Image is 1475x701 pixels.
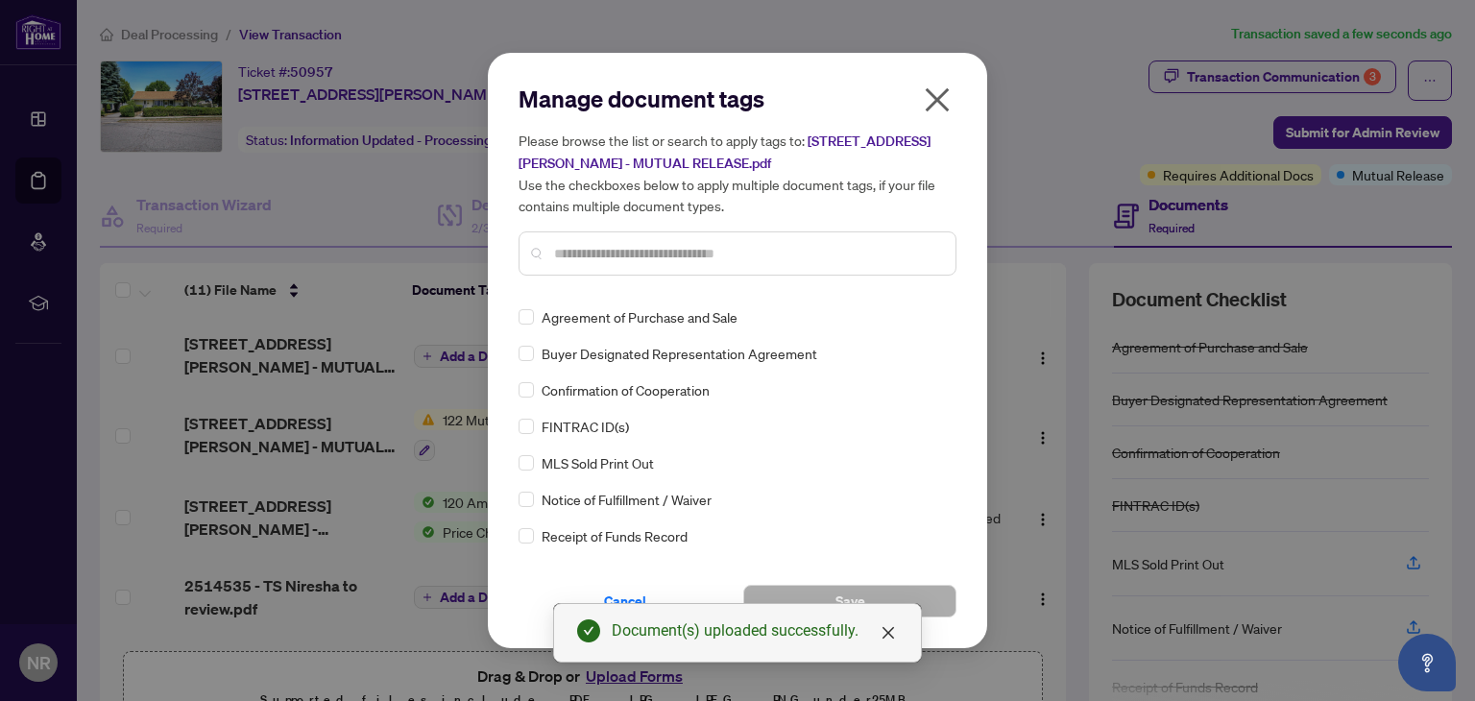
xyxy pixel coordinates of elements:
[542,452,654,473] span: MLS Sold Print Out
[922,85,953,115] span: close
[878,622,899,643] a: Close
[519,130,956,216] h5: Please browse the list or search to apply tags to: Use the checkboxes below to apply multiple doc...
[542,416,629,437] span: FINTRAC ID(s)
[577,619,600,642] span: check-circle
[542,379,710,400] span: Confirmation of Cooperation
[542,489,712,510] span: Notice of Fulfillment / Waiver
[612,619,898,642] div: Document(s) uploaded successfully.
[542,525,688,546] span: Receipt of Funds Record
[604,586,646,616] span: Cancel
[881,625,896,641] span: close
[743,585,956,617] button: Save
[542,343,817,364] span: Buyer Designated Representation Agreement
[542,306,737,327] span: Agreement of Purchase and Sale
[1398,634,1456,691] button: Open asap
[519,84,956,114] h2: Manage document tags
[519,585,732,617] button: Cancel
